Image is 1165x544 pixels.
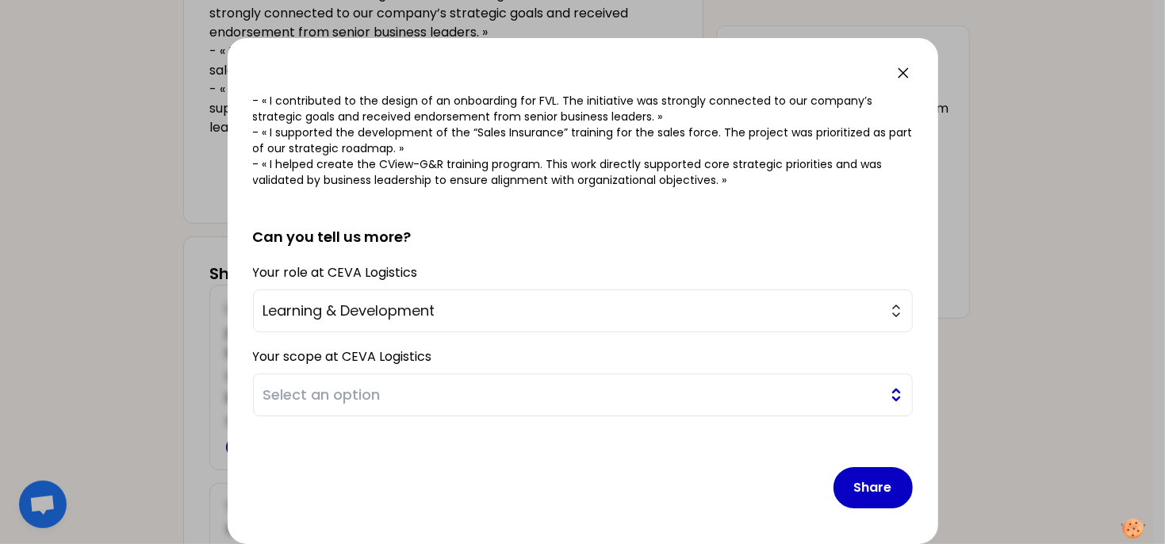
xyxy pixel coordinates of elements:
[253,347,432,366] label: Your scope at CEVA Logistics
[263,300,880,322] span: Learning & Development
[834,467,913,508] button: Share
[253,201,913,248] h2: Can you tell us more?
[253,77,913,188] p: Examples: - « I contributed to the design of an onboarding for FVL. The initiative was strongly c...
[253,263,418,282] label: Your role at CEVA Logistics
[253,374,913,416] button: Select an option
[263,384,880,406] span: Select an option
[253,289,913,332] button: Learning & Development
